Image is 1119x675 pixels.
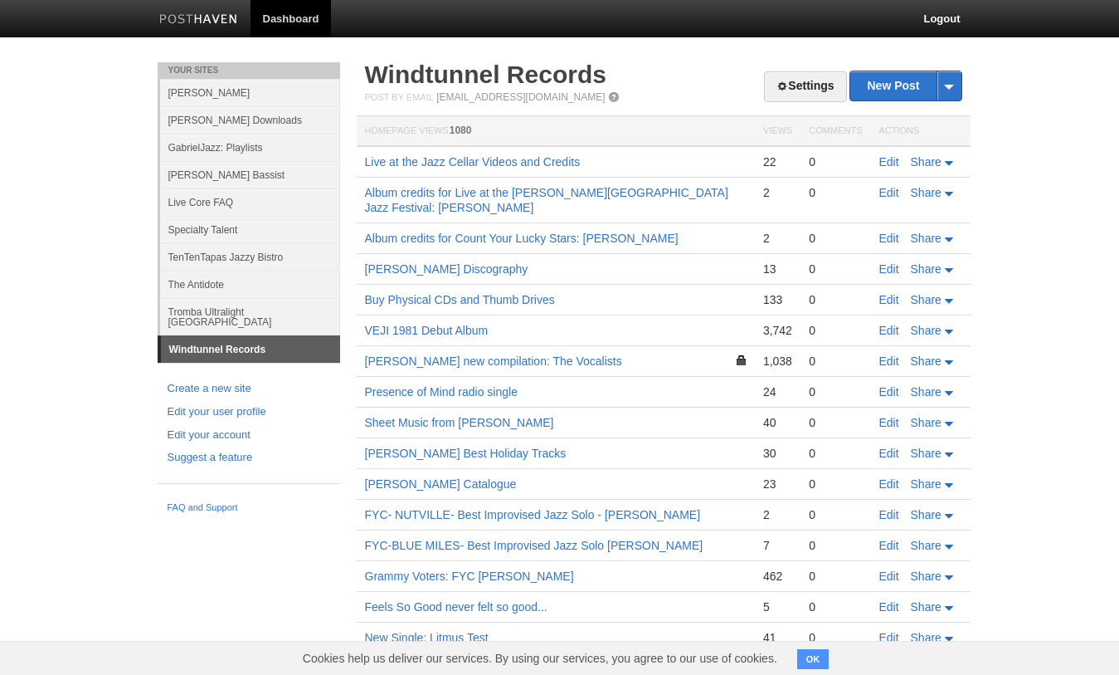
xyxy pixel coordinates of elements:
div: 0 [809,630,862,645]
a: Album credits for Count Your Lucky Stars: [PERSON_NAME] [365,232,679,245]
div: 5 [763,599,792,614]
div: 462 [763,569,792,584]
a: Edit [879,477,899,491]
span: Share [911,155,941,169]
div: 30 [763,446,792,461]
a: Windtunnel Records [161,336,340,363]
a: Edit [879,416,899,429]
div: 0 [809,569,862,584]
a: Buy Physical CDs and Thumb Drives [365,293,555,306]
a: New Single: Litmus Test [365,631,489,644]
a: [PERSON_NAME] Discography [365,262,528,276]
a: Album credits for Live at the [PERSON_NAME][GEOGRAPHIC_DATA] Jazz Festival: [PERSON_NAME] [365,186,728,214]
div: 2 [763,231,792,246]
a: The Antidote [160,271,340,298]
span: Share [911,232,941,245]
div: 0 [809,354,862,369]
div: 0 [809,538,862,553]
div: 0 [809,507,862,522]
span: Share [911,416,941,429]
a: Suggest a feature [168,449,330,467]
div: 41 [763,630,792,645]
span: Share [911,600,941,614]
span: Share [911,631,941,644]
div: 0 [809,415,862,430]
img: Posthaven-bar [159,14,238,27]
th: Comments [800,116,870,147]
div: 0 [809,323,862,338]
a: Edit [879,600,899,614]
a: Edit [879,324,899,337]
span: Share [911,447,941,460]
a: Edit [879,631,899,644]
a: [PERSON_NAME] [160,79,340,106]
span: Share [911,508,941,521]
a: Edit [879,262,899,276]
a: Edit your account [168,427,330,444]
span: Share [911,355,941,368]
a: Edit [879,186,899,199]
span: Share [911,385,941,399]
span: 1080 [450,125,472,136]
a: Live Core FAQ [160,188,340,216]
div: 13 [763,262,792,276]
a: Feels So Good never felt so good... [365,600,547,614]
a: FYC-BLUE MILES- Best Improvised Jazz Solo [PERSON_NAME] [365,539,703,552]
div: 3,742 [763,323,792,338]
a: Windtunnel Records [365,61,606,88]
span: Share [911,186,941,199]
a: FAQ and Support [168,501,330,516]
a: Edit [879,155,899,169]
th: Views [755,116,800,147]
a: New Post [850,71,961,100]
span: Share [911,539,941,552]
a: [PERSON_NAME] Best Holiday Tracks [365,447,567,460]
div: 0 [809,599,862,614]
a: Specialty Talent [160,216,340,243]
div: 0 [809,231,862,246]
a: Edit your user profile [168,404,330,421]
a: Edit [879,385,899,399]
a: TenTenTapas Jazzy Bistro [160,243,340,271]
a: VEJI 1981 Debut Album [365,324,489,337]
div: 0 [809,185,862,200]
a: Edit [879,539,899,552]
span: Share [911,324,941,337]
a: Tromba Ultralight [GEOGRAPHIC_DATA] [160,298,340,335]
div: 40 [763,415,792,430]
a: Settings [764,71,846,102]
a: [PERSON_NAME] Downloads [160,106,340,134]
div: 1,038 [763,354,792,369]
div: 7 [763,538,792,553]
a: Edit [879,355,899,368]
span: Share [911,570,941,583]
a: [PERSON_NAME] Catalogue [365,477,517,491]
a: Live at the Jazz Cellar Videos and Credits [365,155,581,169]
span: Share [911,293,941,306]
a: Edit [879,508,899,521]
div: 23 [763,477,792,492]
a: Edit [879,293,899,306]
a: FYC- NUTVILLE- Best Improvised Jazz Solo - [PERSON_NAME] [365,508,701,521]
a: Presence of Mind radio single [365,385,518,399]
div: 0 [809,262,862,276]
th: Actions [871,116,971,147]
a: Edit [879,232,899,245]
div: 24 [763,384,792,399]
a: GabrielJazz: Playlists [160,134,340,161]
a: [PERSON_NAME] Bassist [160,161,340,188]
div: 0 [809,446,862,461]
a: Edit [879,447,899,460]
div: 22 [763,154,792,169]
a: [EMAIL_ADDRESS][DOMAIN_NAME] [436,91,605,103]
th: Homepage Views [357,116,755,147]
span: Share [911,262,941,276]
span: Share [911,477,941,491]
div: 2 [763,507,792,522]
div: 2 [763,185,792,200]
li: Your Sites [158,62,340,79]
a: Sheet Music from [PERSON_NAME] [365,416,554,429]
a: Grammy Voters: FYC [PERSON_NAME] [365,570,574,583]
div: 0 [809,292,862,307]
div: 0 [809,477,862,492]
